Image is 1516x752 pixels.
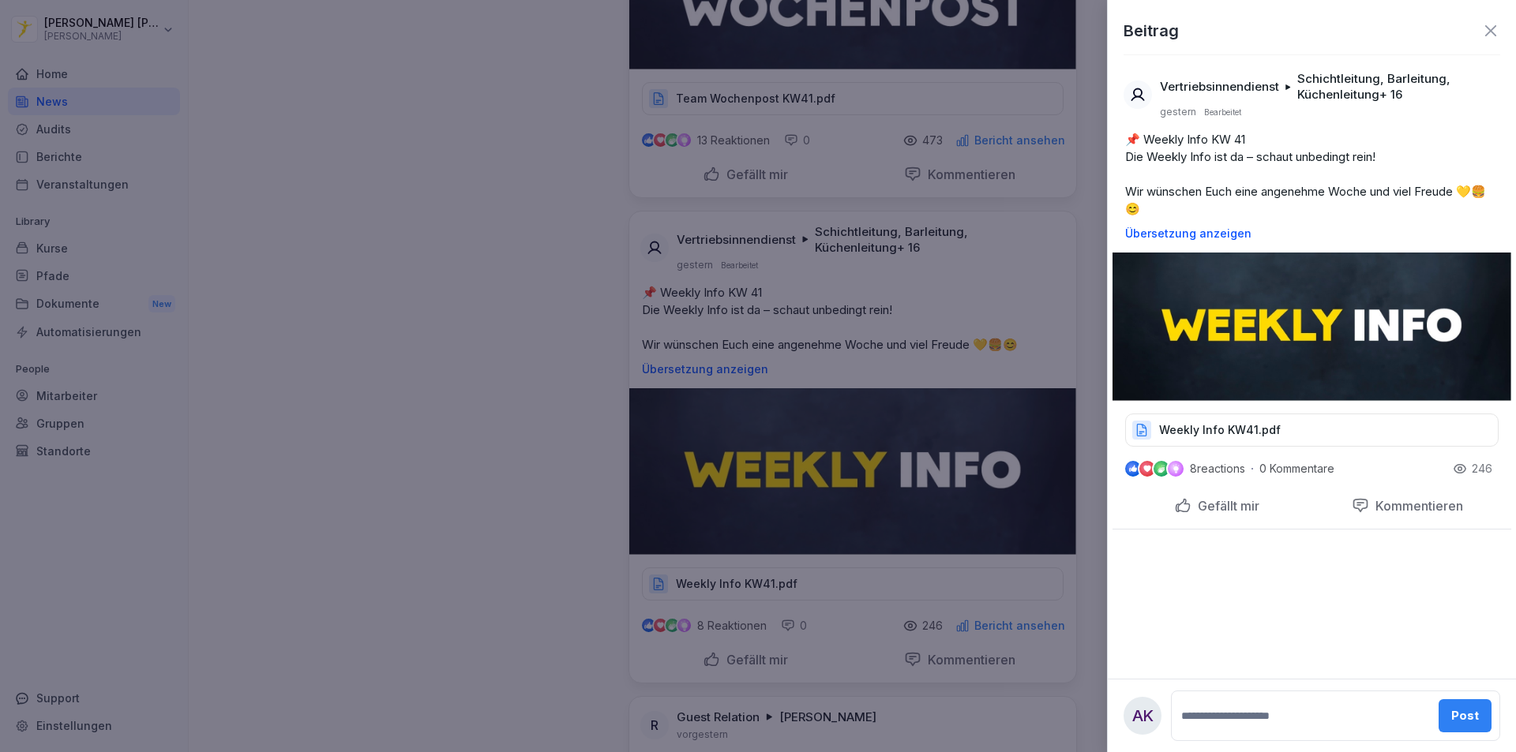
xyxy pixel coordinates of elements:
[1113,253,1511,401] img: ugkezbsvwy9ed1jr783a3dfq.png
[1160,106,1196,118] p: gestern
[1439,699,1492,732] button: Post
[1125,427,1499,443] a: Weekly Info KW41.pdf
[1191,498,1259,514] p: Gefällt mir
[1190,462,1245,475] p: 8 reactions
[1297,71,1492,103] p: Schichtleitung, Barleitung, Küchenleitung + 16
[1125,131,1499,218] p: 📌 Weekly Info KW 41 Die Weekly Info ist da – schaut unbedingt rein! Wir wünschen Euch eine angene...
[1124,19,1179,43] p: Beitrag
[1259,462,1346,475] p: 0 Kommentare
[1204,106,1241,118] p: Bearbeitet
[1125,227,1499,240] p: Übersetzung anzeigen
[1472,461,1492,477] p: 246
[1369,498,1463,514] p: Kommentieren
[1159,422,1281,438] p: Weekly Info KW41.pdf
[1124,697,1161,735] div: AK
[1160,79,1279,95] p: Vertriebsinnendienst
[1451,707,1479,724] div: Post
